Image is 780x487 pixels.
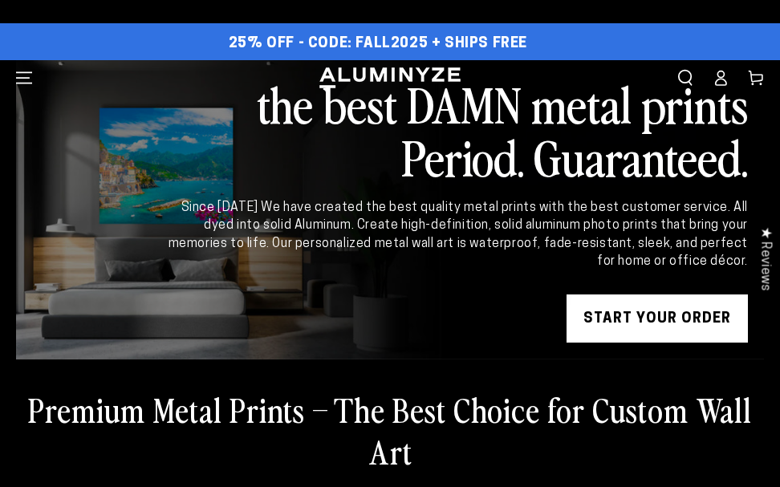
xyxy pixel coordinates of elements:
h2: the best DAMN metal prints Period. Guaranteed. [165,77,748,183]
summary: Search our site [668,60,703,95]
h2: Premium Metal Prints – The Best Choice for Custom Wall Art [16,388,764,472]
div: Click to open Judge.me floating reviews tab [750,214,780,303]
img: Aluminyze [318,66,462,90]
summary: Menu [6,60,42,95]
div: Since [DATE] We have created the best quality metal prints with the best customer service. All dy... [165,199,748,271]
span: 25% OFF - Code: FALL2025 + Ships Free [229,35,527,53]
a: START YOUR Order [567,294,748,343]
